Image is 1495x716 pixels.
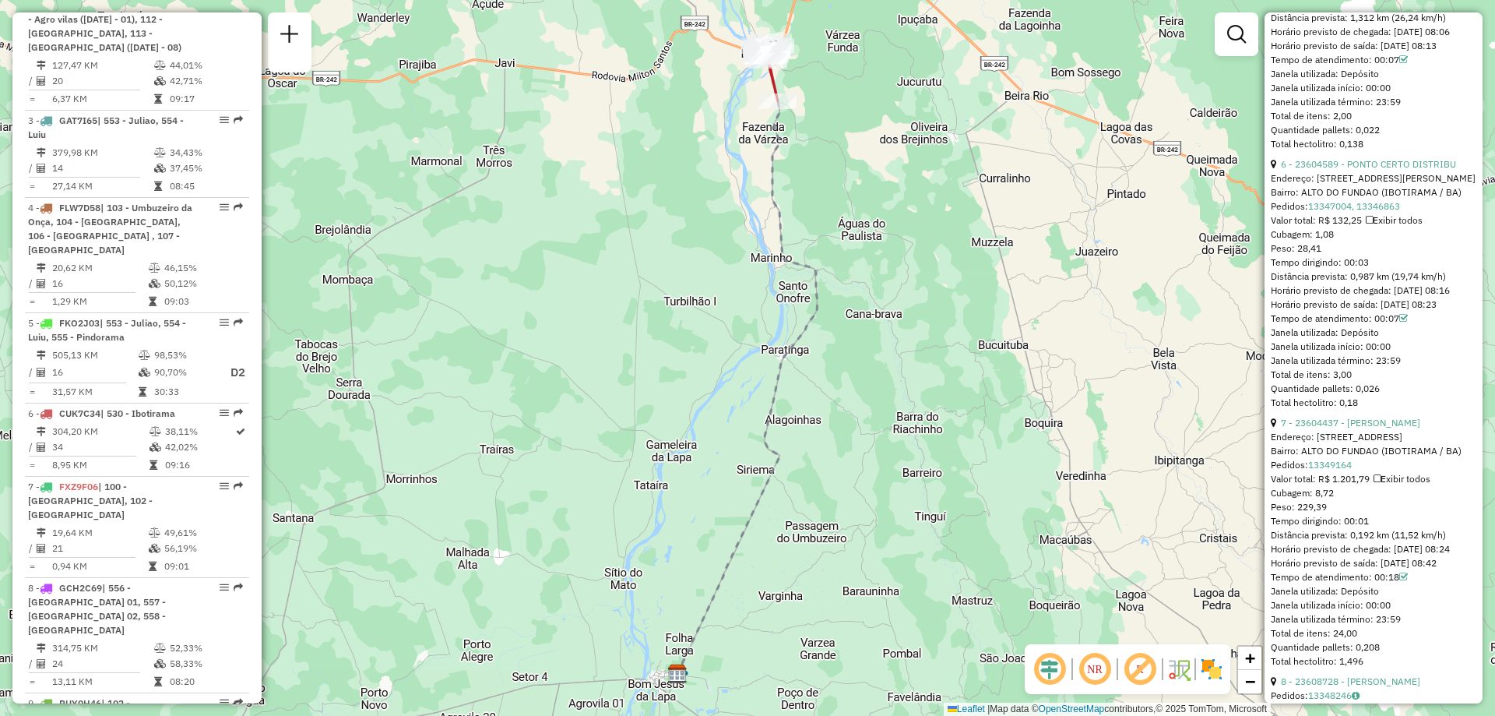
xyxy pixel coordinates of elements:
[51,160,153,176] td: 14
[28,439,36,455] td: /
[37,659,46,668] i: Total de Atividades
[220,318,229,327] em: Opções
[164,559,242,574] td: 09:01
[1031,651,1068,688] span: Ocultar deslocamento
[1399,571,1408,583] a: Com service time
[59,317,100,329] span: FKO2J03
[149,528,160,538] i: % de utilização do peso
[164,424,234,439] td: 38,11%
[234,318,243,327] em: Rota exportada
[164,525,242,541] td: 49,61%
[236,427,245,436] i: Rota otimizada
[100,407,175,419] span: | 530 - Ibotirama
[1271,368,1476,382] div: Total de itens: 3,00
[1271,584,1476,598] div: Janela utilizada: Depósito
[1271,81,1476,95] div: Janela utilizada início: 00:00
[154,659,166,668] i: % de utilização da cubagem
[37,61,46,70] i: Distância Total
[217,364,245,382] p: D2
[1271,570,1476,584] div: Tempo de atendimento: 00:18
[28,407,175,419] span: 6 -
[154,61,166,70] i: % de utilização do peso
[1271,171,1476,185] div: Endereço: [STREET_ADDRESS][PERSON_NAME]
[149,443,161,452] i: % de utilização da cubagem
[59,582,102,594] span: GCH2C69
[164,276,242,291] td: 50,12%
[51,541,148,556] td: 21
[28,294,36,309] td: =
[1199,657,1224,682] img: Exibir/Ocultar setores
[28,541,36,556] td: /
[1271,612,1476,626] div: Janela utilizada término: 23:59
[1271,25,1476,39] div: Horário previsto de chegada: [DATE] 08:06
[948,704,985,714] a: Leaflet
[169,656,243,672] td: 58,33%
[1271,444,1476,458] div: Bairro: ALTO DO FUNDAO (IBOTIRAMA / BA)
[234,408,243,418] em: Rota exportada
[1399,54,1408,65] a: Com service time
[1271,95,1476,109] div: Janela utilizada término: 23:59
[37,427,46,436] i: Distância Total
[28,481,153,520] span: | 100 - [GEOGRAPHIC_DATA], 102 - [GEOGRAPHIC_DATA]
[1271,640,1476,654] div: Quantidade pallets: 0,208
[169,160,243,176] td: 37,45%
[1121,651,1159,688] span: Exibir rótulo
[1221,19,1252,50] a: Exibir filtros
[149,297,157,306] i: Tempo total em rota
[234,481,243,491] em: Rota exportada
[667,664,688,684] img: CDD Lapa
[51,276,148,291] td: 16
[274,19,305,54] a: Nova sessão e pesquisa
[1238,670,1261,693] a: Zoom out
[28,384,36,400] td: =
[51,145,153,160] td: 379,98 KM
[1271,458,1476,472] div: Pedidos:
[51,363,138,383] td: 16
[51,525,148,541] td: 19,64 KM
[51,559,148,574] td: 0,94 KM
[1308,459,1352,471] a: 13349164
[51,457,149,473] td: 8,95 KM
[1271,430,1476,444] div: Endereço: [STREET_ADDRESS]
[51,347,138,363] td: 505,13 KM
[51,178,153,194] td: 27,14 KM
[59,407,100,419] span: CUK7C34
[28,559,36,574] td: =
[1271,689,1476,703] div: Pedidos:
[169,73,243,89] td: 42,71%
[154,182,162,191] i: Tempo total em rota
[28,115,184,140] span: | 553 - Juliao, 554 - Luiu
[1271,298,1476,312] div: Horário previsto de saída: [DATE] 08:23
[164,294,242,309] td: 09:03
[1166,657,1191,682] img: Fluxo de ruas
[1271,487,1334,499] span: Cubagem: 8,72
[51,73,153,89] td: 20
[153,363,216,383] td: 90,70%
[169,674,243,690] td: 08:20
[1281,417,1420,429] a: 7 - 23604437 - [PERSON_NAME]
[154,164,166,173] i: % de utilização da cubagem
[1238,647,1261,670] a: Zoom in
[149,460,157,470] i: Tempo total em rota
[944,703,1271,716] div: Map data © contributors,© 2025 TomTom, Microsoft
[37,351,46,360] i: Distância Total
[1271,284,1476,298] div: Horário previsto de chegada: [DATE] 08:16
[28,160,36,176] td: /
[1271,213,1476,227] div: Valor total: R$ 132,25
[1271,354,1476,368] div: Janela utilizada término: 23:59
[51,260,148,276] td: 20,62 KM
[1271,53,1476,67] div: Tempo de atendimento: 00:07
[28,363,36,383] td: /
[28,481,153,520] span: 7 -
[1352,691,1360,700] i: Observações
[1281,158,1456,170] a: 6 - 23604589 - PONTO CERTO DISTRIBU
[1271,256,1476,270] div: Tempo dirigindo: 00:03
[59,202,100,213] span: FLW7D58
[1374,473,1430,485] span: Exibir todos
[220,408,229,418] em: Opções
[37,148,46,157] i: Distância Total
[169,145,243,160] td: 34,43%
[51,58,153,73] td: 127,47 KM
[37,544,46,553] i: Total de Atividades
[220,203,229,212] em: Opções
